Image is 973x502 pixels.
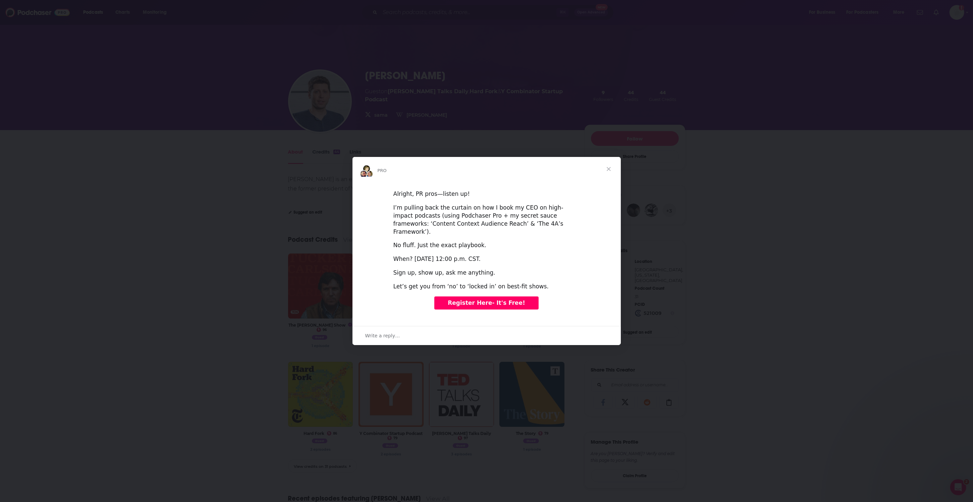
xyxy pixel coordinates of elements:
div: No fluff. Just the exact playbook. [393,241,580,249]
img: Barbara avatar [363,165,371,173]
span: Write a reply… [365,331,400,340]
div: Let’s get you from ‘no’ to ‘locked in’ on best-fit shows. [393,283,580,291]
img: Dave avatar [365,170,373,178]
div: Alright, PR pros—listen up! [393,182,580,199]
img: Sydney avatar [360,170,368,178]
span: PRO [378,168,387,173]
div: Open conversation and reply [353,326,621,345]
a: Register Here- It's Free! [434,296,539,310]
span: Close [597,157,621,181]
span: Register Here- It's Free! [448,299,525,306]
div: Sign up, show up, ask me anything. [393,269,580,277]
div: I’m pulling back the curtain on how I book my CEO on high-impact podcasts (using Podchaser Pro + ... [393,204,580,236]
div: When? [DATE] 12:00 p.m. CST. [393,255,580,263]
